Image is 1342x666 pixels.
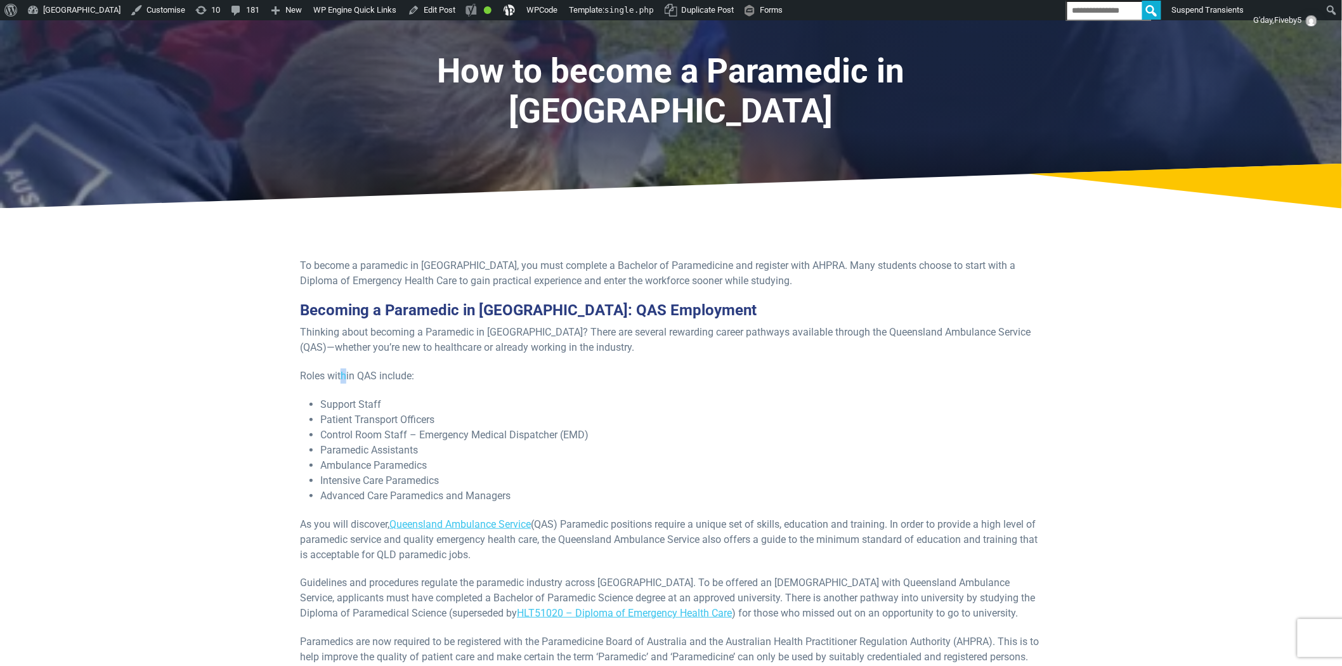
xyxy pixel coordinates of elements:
h3: Becoming a Paramedic in [GEOGRAPHIC_DATA]: QAS Employment [300,301,1042,320]
li: Advanced Care Paramedics and Managers [320,488,1042,504]
li: Intensive Care Paramedics [320,473,1042,488]
p: Paramedics are now required to be registered with the Paramedicine Board of Australia and the Aus... [300,634,1042,665]
li: Control Room Staff – Emergency Medical Dispatcher (EMD) [320,428,1042,443]
a: HLT51020 – Diploma of Emergency Health Care [517,607,732,619]
li: Support Staff [320,397,1042,412]
h1: How to become a Paramedic in [GEOGRAPHIC_DATA] [344,51,998,132]
p: Roles within QAS include: [300,369,1042,384]
li: Ambulance Paramedics [320,458,1042,473]
div: Good [484,6,492,14]
p: Guidelines and procedures regulate the paramedic industry across [GEOGRAPHIC_DATA]. To be offered... [300,575,1042,621]
span: single.php [604,5,654,15]
p: As you will discover, (QAS) Paramedic positions require a unique set of skills, education and tra... [300,517,1042,563]
p: Thinking about becoming a Paramedic in [GEOGRAPHIC_DATA]? There are several rewarding career path... [300,325,1042,355]
span: Fiveby5 [1275,15,1302,25]
li: Paramedic Assistants [320,443,1042,458]
a: Queensland Ambulance Service [389,518,531,530]
p: To become a paramedic in [GEOGRAPHIC_DATA], you must complete a Bachelor of Paramedicine and regi... [300,258,1042,289]
li: Patient Transport Officers [320,412,1042,428]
